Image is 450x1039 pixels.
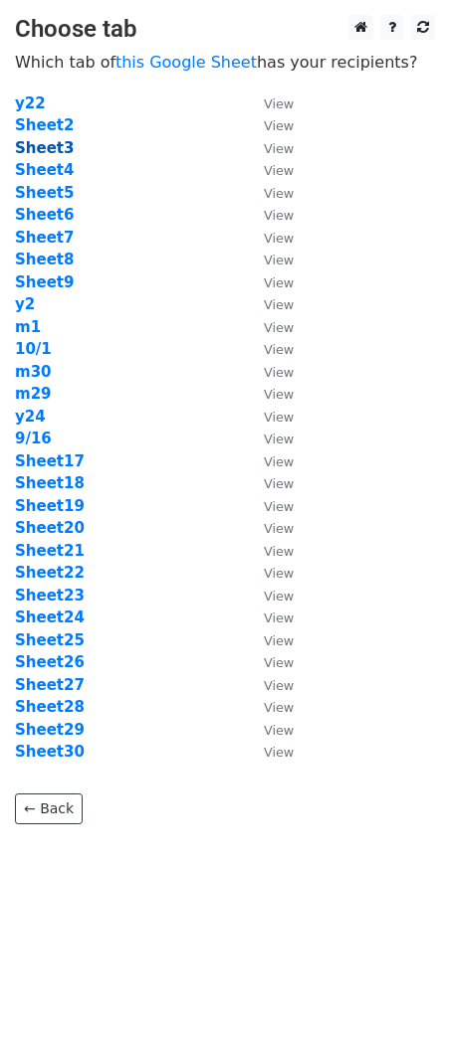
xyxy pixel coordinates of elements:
a: this Google Sheet [115,53,257,72]
a: Sheet7 [15,229,74,247]
small: View [264,253,294,267]
strong: Sheet30 [15,743,85,761]
a: Sheet22 [15,564,85,582]
a: Sheet4 [15,161,74,179]
a: View [244,474,294,492]
a: View [244,608,294,626]
a: View [244,408,294,426]
small: View [264,96,294,111]
a: Sheet21 [15,542,85,560]
a: 10/1 [15,340,52,358]
a: m29 [15,385,52,403]
a: Sheet29 [15,721,85,739]
strong: Sheet2 [15,116,74,134]
a: View [244,184,294,202]
small: View [264,387,294,402]
a: View [244,631,294,649]
small: View [264,655,294,670]
small: View [264,499,294,514]
strong: m30 [15,363,52,381]
a: View [244,385,294,403]
small: View [264,454,294,469]
a: View [244,698,294,716]
a: Sheet25 [15,631,85,649]
a: View [244,676,294,694]
small: View [264,208,294,223]
small: View [264,141,294,156]
a: View [244,139,294,157]
a: View [244,273,294,291]
small: View [264,365,294,380]
a: Sheet9 [15,273,74,291]
a: Sheet24 [15,608,85,626]
p: Which tab of has your recipients? [15,52,435,73]
h3: Choose tab [15,15,435,44]
a: m1 [15,318,41,336]
a: y2 [15,295,35,313]
strong: Sheet26 [15,653,85,671]
a: Sheet27 [15,676,85,694]
a: View [244,318,294,336]
small: View [264,342,294,357]
small: View [264,678,294,693]
a: View [244,340,294,358]
small: View [264,410,294,425]
a: View [244,251,294,268]
small: View [264,476,294,491]
a: Sheet8 [15,251,74,268]
a: Sheet18 [15,474,85,492]
a: View [244,206,294,224]
small: View [264,633,294,648]
a: View [244,295,294,313]
a: Sheet23 [15,587,85,605]
strong: 9/16 [15,430,52,447]
a: View [244,721,294,739]
small: View [264,186,294,201]
div: Chat Widget [350,944,450,1039]
a: Sheet19 [15,497,85,515]
a: View [244,94,294,112]
a: View [244,497,294,515]
a: View [244,116,294,134]
a: Sheet28 [15,698,85,716]
strong: Sheet17 [15,452,85,470]
a: y24 [15,408,46,426]
strong: Sheet3 [15,139,74,157]
small: View [264,297,294,312]
small: View [264,700,294,715]
a: View [244,587,294,605]
small: View [264,275,294,290]
a: Sheet6 [15,206,74,224]
small: View [264,320,294,335]
a: View [244,519,294,537]
small: View [264,566,294,581]
small: View [264,589,294,604]
a: View [244,542,294,560]
a: View [244,229,294,247]
a: View [244,564,294,582]
strong: Sheet5 [15,184,74,202]
a: View [244,363,294,381]
a: Sheet20 [15,519,85,537]
small: View [264,231,294,246]
a: y22 [15,94,46,112]
small: View [264,432,294,446]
